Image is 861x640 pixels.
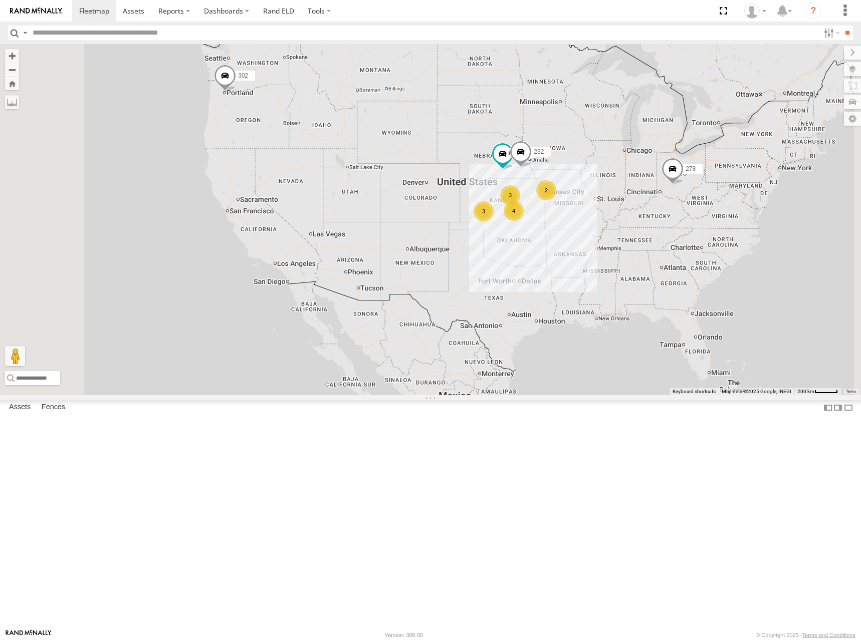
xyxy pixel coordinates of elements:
span: Map data ©2025 Google, INEGI [722,389,791,394]
label: Dock Summary Table to the Right [833,400,843,415]
a: Terms and Conditions [802,632,855,638]
button: Zoom Home [5,77,19,90]
button: Keyboard shortcuts [673,388,716,395]
div: © Copyright 2025 - [756,632,855,638]
label: Dock Summary Table to the Left [823,400,833,415]
label: Fences [37,401,70,415]
button: Map Scale: 200 km per 43 pixels [794,388,841,395]
div: Version: 306.00 [385,632,423,638]
div: 3 [474,201,494,221]
a: Visit our Website [6,630,52,640]
button: Drag Pegman onto the map to open Street View [5,346,25,366]
label: Measure [5,95,19,109]
i: ? [805,3,821,19]
div: Shane Miller [741,4,770,19]
label: Hide Summary Table [843,400,853,415]
span: 302 [238,72,248,79]
button: Zoom out [5,63,19,77]
span: 200 km [797,389,814,394]
div: 4 [504,201,524,221]
label: Map Settings [844,112,861,126]
span: 278 [686,165,696,172]
label: Search Filter Options [820,26,841,40]
a: Terms (opens in new tab) [846,389,856,393]
button: Zoom in [5,49,19,63]
label: Search Query [21,26,29,40]
label: Assets [4,401,36,415]
div: 2 [536,180,556,200]
img: rand-logo.svg [10,8,62,15]
div: 3 [500,185,520,205]
span: 232 [534,148,544,155]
